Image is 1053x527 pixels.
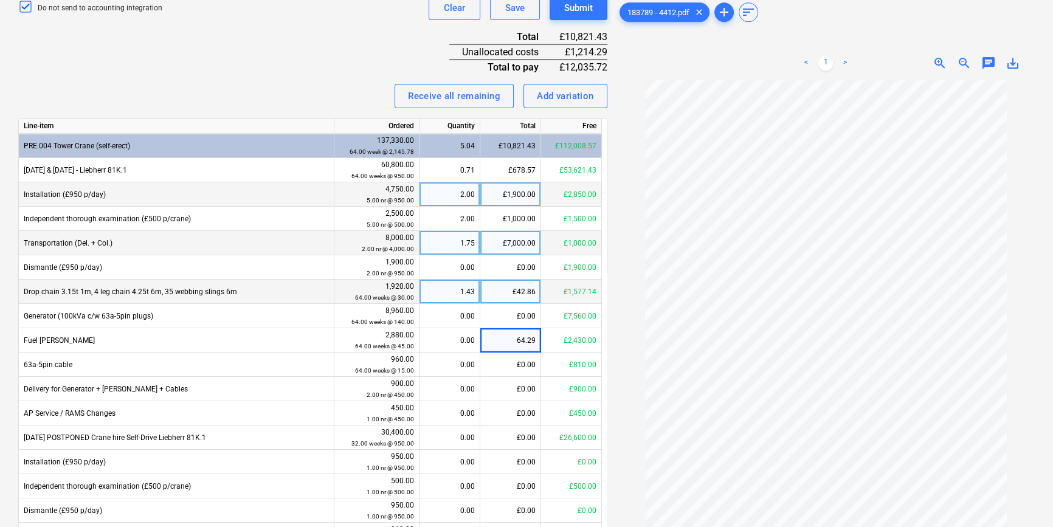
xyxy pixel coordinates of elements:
[424,182,475,207] div: 2.00
[424,328,475,353] div: 0.00
[424,425,475,450] div: 0.00
[367,513,414,520] small: 1.00 nr @ 950.00
[424,255,475,280] div: 0.00
[339,329,414,352] div: 2,880.00
[339,500,414,522] div: 950.00
[480,474,541,498] div: £0.00
[339,135,414,157] div: 137,330.00
[541,207,602,231] div: £1,500.00
[339,208,414,230] div: 2,500.00
[541,377,602,401] div: £900.00
[351,173,414,179] small: 64.00 weeks @ 950.00
[424,304,475,328] div: 0.00
[19,498,334,523] div: Dismantle (£950 p/day)
[19,158,334,182] div: [DATE] & [DATE] - Liebherr 81K.1
[541,450,602,474] div: £0.00
[339,159,414,182] div: 60,800.00
[480,134,541,158] div: £10,821.43
[362,246,414,252] small: 2.00 nr @ 4,000.00
[339,402,414,425] div: 450.00
[367,197,414,204] small: 5.00 nr @ 950.00
[541,425,602,450] div: £26,600.00
[818,56,833,71] a: Page 1 is your current page
[19,255,334,280] div: Dismantle (£950 p/day)
[424,450,475,474] div: 0.00
[424,280,475,304] div: 1.43
[19,425,334,450] div: [DATE] POSTPONED Crane hire Self-Drive Liebherr 81K.1
[992,469,1053,527] iframe: Chat Widget
[541,280,602,304] div: £1,577.14
[424,498,475,523] div: 0.00
[339,451,414,474] div: 950.00
[480,450,541,474] div: £0.00
[933,56,947,71] span: zoom_in
[558,60,607,74] div: £12,035.72
[339,257,414,279] div: 1,900.00
[19,353,334,377] div: 63a-5pin cable
[717,5,731,19] span: add
[424,134,475,158] div: 5.04
[558,30,607,44] div: £10,821.43
[541,353,602,377] div: £810.00
[692,5,706,19] span: clear
[480,280,541,304] div: £42.86
[741,5,756,19] span: sort
[541,401,602,425] div: £450.00
[480,425,541,450] div: £0.00
[355,294,414,301] small: 64.00 weeks @ 30.00
[339,281,414,303] div: 1,920.00
[957,56,972,71] span: zoom_out
[480,353,541,377] div: £0.00
[480,158,541,182] div: £678.57
[838,56,852,71] a: Next page
[19,450,334,474] div: Installation (£950 p/day)
[367,221,414,228] small: 5.00 nr @ 500.00
[424,231,475,255] div: 1.75
[424,377,475,401] div: 0.00
[19,280,334,304] div: Drop chain 3.15t 1m, 4 leg chain 4.25t 6m, 35 webbing slings 6m
[480,377,541,401] div: £0.00
[981,56,996,71] span: chat
[339,475,414,498] div: 500.00
[367,391,414,398] small: 2.00 nr @ 450.00
[541,134,602,158] div: £112,008.57
[480,498,541,523] div: £0.00
[19,182,334,207] div: Installation (£950 p/day)
[620,2,709,22] div: 183789 - 4412.pdf
[541,231,602,255] div: £1,000.00
[449,30,558,44] div: Total
[19,231,334,255] div: Transportation (Del. + Col.)
[424,474,475,498] div: 0.00
[38,3,162,13] p: Do not send to accounting integration
[408,88,500,104] div: Receive all remaining
[799,56,813,71] a: Previous page
[19,328,334,353] div: Fuel [PERSON_NAME]
[480,401,541,425] div: £0.00
[19,401,334,425] div: AP Service / RAMS Changes
[19,474,334,498] div: Independent thorough examination (£500 p/crane)
[541,182,602,207] div: £2,850.00
[480,255,541,280] div: £0.00
[351,319,414,325] small: 64.00 weeks @ 140.00
[339,378,414,401] div: 900.00
[537,88,594,104] div: Add variation
[350,148,414,155] small: 64.00 week @ 2,145.78
[395,84,514,108] button: Receive all remaining
[367,416,414,422] small: 1.00 nr @ 450.00
[480,304,541,328] div: £0.00
[480,207,541,231] div: £1,000.00
[19,377,334,401] div: Delivery for Generator + [PERSON_NAME] + Cables
[424,401,475,425] div: 0.00
[449,60,558,74] div: Total to pay
[339,354,414,376] div: 960.00
[334,119,419,134] div: Ordered
[339,305,414,328] div: 8,960.00
[424,353,475,377] div: 0.00
[480,119,541,134] div: Total
[424,207,475,231] div: 2.00
[480,231,541,255] div: £7,000.00
[339,184,414,206] div: 4,750.00
[339,427,414,449] div: 30,400.00
[367,489,414,495] small: 1.00 nr @ 500.00
[424,158,475,182] div: 0.71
